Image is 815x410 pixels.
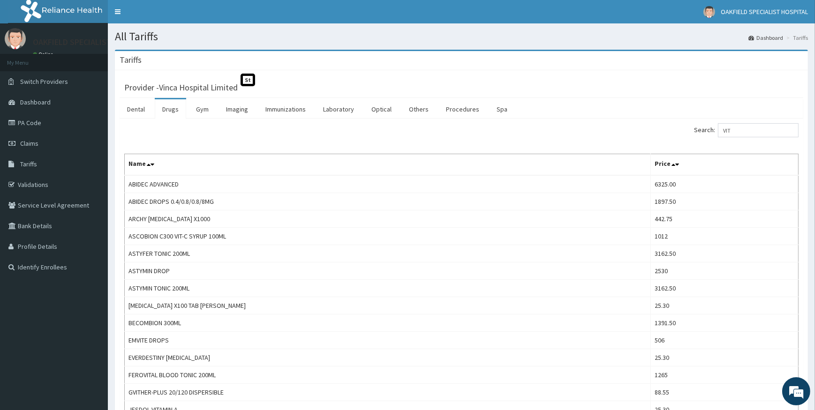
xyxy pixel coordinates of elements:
[54,118,129,213] span: We're online!
[718,123,799,137] input: Search:
[125,175,651,193] td: ABIDEC ADVANCED
[120,99,152,119] a: Dental
[5,28,26,49] img: User Image
[489,99,515,119] a: Spa
[125,280,651,297] td: ASTYMIN TONIC 200ML
[33,38,150,46] p: OAKFIELD SPECIALIST HOSPITAL
[784,34,808,42] li: Tariffs
[20,139,38,148] span: Claims
[125,384,651,401] td: GVITHER-PLUS 20/120 DISPERSIBLE
[125,366,651,384] td: FEROVITAL BLOOD TONIC 200ML
[125,193,651,210] td: ABIDEC DROPS 0.4/0.8/0.8/8MG
[115,30,808,43] h1: All Tariffs
[125,154,651,176] th: Name
[154,5,176,27] div: Minimize live chat window
[125,262,651,280] td: ASTYMIN DROP
[155,99,186,119] a: Drugs
[125,210,651,228] td: ARCHY [MEDICAL_DATA] X1000
[438,99,487,119] a: Procedures
[125,314,651,332] td: BECOMBION 300ML
[17,47,38,70] img: d_794563401_company_1708531726252_794563401
[124,83,238,92] h3: Provider - Vinca Hospital Limited
[125,245,651,262] td: ASTYFER TONIC 200ML
[651,228,799,245] td: 1012
[748,34,783,42] a: Dashboard
[721,7,808,16] span: OAKFIELD SPECIALIST HOSPITAL
[651,280,799,297] td: 3162.50
[651,154,799,176] th: Price
[33,51,55,58] a: Online
[125,297,651,314] td: [MEDICAL_DATA] X100 TAB [PERSON_NAME]
[219,99,256,119] a: Imaging
[20,98,51,106] span: Dashboard
[651,262,799,280] td: 2530
[241,74,255,86] span: St
[651,245,799,262] td: 3162.50
[189,99,216,119] a: Gym
[694,123,799,137] label: Search:
[703,6,715,18] img: User Image
[258,99,313,119] a: Immunizations
[651,332,799,349] td: 506
[651,297,799,314] td: 25.30
[20,160,37,168] span: Tariffs
[49,52,158,65] div: Chat with us now
[651,349,799,366] td: 25.30
[401,99,436,119] a: Others
[120,56,142,64] h3: Tariffs
[651,384,799,401] td: 88.55
[125,228,651,245] td: ASCOBION C300 VIT-C SYRUP 100ML
[651,314,799,332] td: 1391.50
[651,366,799,384] td: 1265
[125,332,651,349] td: EMVITE DROPS
[364,99,399,119] a: Optical
[20,77,68,86] span: Switch Providers
[316,99,362,119] a: Laboratory
[5,256,179,289] textarea: Type your message and hit 'Enter'
[651,175,799,193] td: 6325.00
[125,349,651,366] td: EVERDESTINY [MEDICAL_DATA]
[651,210,799,228] td: 442.75
[651,193,799,210] td: 1897.50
